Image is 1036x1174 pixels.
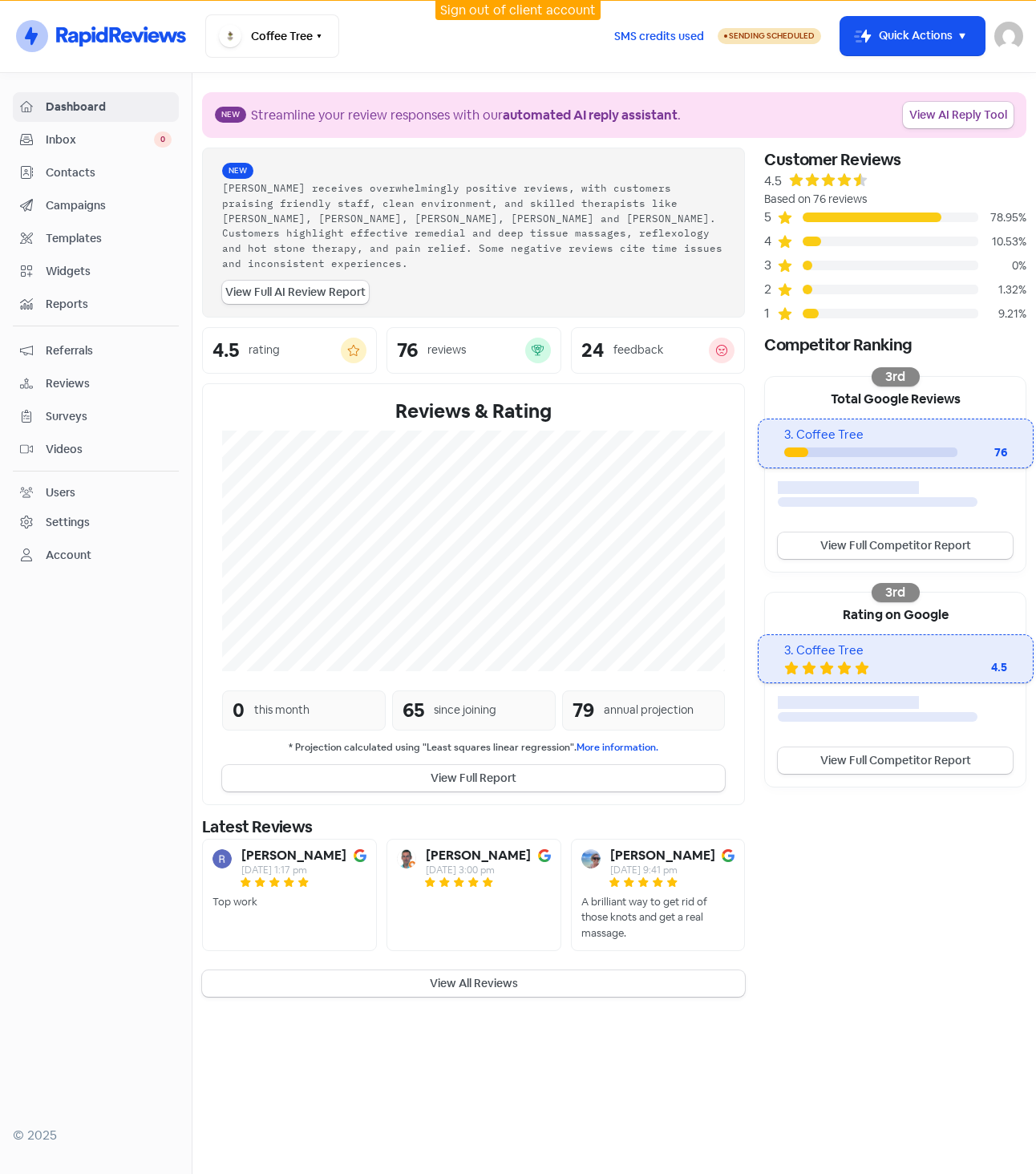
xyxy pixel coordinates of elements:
div: this month [254,702,310,719]
a: SMS credits used [601,26,718,43]
div: 10.53% [978,233,1026,250]
a: Referrals [13,336,179,366]
b: [PERSON_NAME] [241,849,346,862]
div: 76 [397,341,418,360]
div: Reviews & Rating [222,397,725,426]
div: 3. Coffee Tree [784,642,1007,660]
div: annual projection [604,702,694,719]
span: Sending Scheduled [729,30,815,41]
div: Competitor Ranking [764,333,1026,357]
div: 78.95% [978,209,1026,226]
img: Avatar [397,849,416,868]
div: feedback [613,342,663,358]
span: Contacts [46,164,172,181]
a: Account [13,540,179,570]
a: Reviews [13,369,179,399]
div: 4 [764,232,777,251]
a: View AI Reply Tool [903,102,1014,128]
img: Image [354,849,366,862]
a: Templates [13,224,179,253]
img: Avatar [581,849,601,868]
span: Surveys [46,408,172,425]
img: Image [722,849,735,862]
a: Sending Scheduled [718,26,821,46]
a: More information. [577,741,658,754]
span: 0 [154,132,172,148]
div: Customer Reviews [764,148,1026,172]
div: 5 [764,208,777,227]
div: reviews [427,342,466,358]
div: rating [249,342,280,358]
img: Avatar [212,849,232,868]
span: Inbox [46,132,154,148]
div: Based on 76 reviews [764,191,1026,208]
div: 4.5 [764,172,782,191]
span: SMS credits used [614,28,704,45]
div: Streamline your review responses with our . [251,106,681,125]
span: Templates [46,230,172,247]
a: View Full Competitor Report [778,747,1013,774]
div: 1 [764,304,777,323]
div: 3rd [872,367,920,387]
div: Users [46,484,75,501]
b: [PERSON_NAME] [426,849,531,862]
a: View Full Competitor Report [778,532,1013,559]
div: A brilliant way to get rid of those knots and get a real massage. [581,894,735,941]
a: Dashboard [13,92,179,122]
div: 3rd [872,583,920,602]
div: 0% [978,257,1026,274]
div: Latest Reviews [202,815,745,839]
div: 24 [581,341,604,360]
div: 4.5 [943,659,1007,676]
b: [PERSON_NAME] [610,849,715,862]
div: Settings [46,514,90,531]
div: 76 [957,444,1007,461]
div: 9.21% [978,306,1026,322]
div: Account [46,547,91,564]
img: Image [538,849,551,862]
div: [PERSON_NAME] receives overwhelmingly positive reviews, with customers praising friendly staff, c... [222,180,725,271]
div: 4.5 [212,341,239,360]
span: Reports [46,296,172,313]
div: © 2025 [13,1126,179,1145]
button: Quick Actions [840,17,985,55]
span: Referrals [46,342,172,359]
a: 24feedback [571,327,746,374]
div: [DATE] 3:00 pm [426,865,531,875]
span: Campaigns [46,197,172,214]
div: since joining [434,702,496,719]
div: Top work [212,894,257,910]
div: 65 [403,696,424,725]
a: View Full AI Review Report [222,281,369,304]
a: Inbox 0 [13,125,179,155]
a: Campaigns [13,191,179,221]
span: Widgets [46,263,172,280]
div: [DATE] 9:41 pm [610,865,715,875]
a: Sign out of client account [440,2,596,18]
a: Surveys [13,402,179,431]
button: View Full Report [222,765,725,791]
span: New [215,107,246,123]
div: 0 [233,696,245,725]
span: New [222,163,253,179]
div: 2 [764,280,777,299]
div: 1.32% [978,281,1026,298]
div: [DATE] 1:17 pm [241,865,346,875]
a: Widgets [13,257,179,286]
div: 3. Coffee Tree [784,426,1007,444]
div: Rating on Google [765,593,1026,634]
span: Reviews [46,375,172,392]
div: 79 [573,696,594,725]
a: 76reviews [386,327,561,374]
small: * Projection calculated using "Least squares linear regression". [222,740,725,755]
span: Dashboard [46,99,172,115]
b: automated AI reply assistant [503,107,678,123]
div: Total Google Reviews [765,377,1026,419]
a: Users [13,478,179,508]
div: 3 [764,256,777,275]
span: Videos [46,441,172,458]
a: Contacts [13,158,179,188]
button: View All Reviews [202,970,745,997]
a: Settings [13,508,179,537]
button: Coffee Tree [205,14,339,58]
